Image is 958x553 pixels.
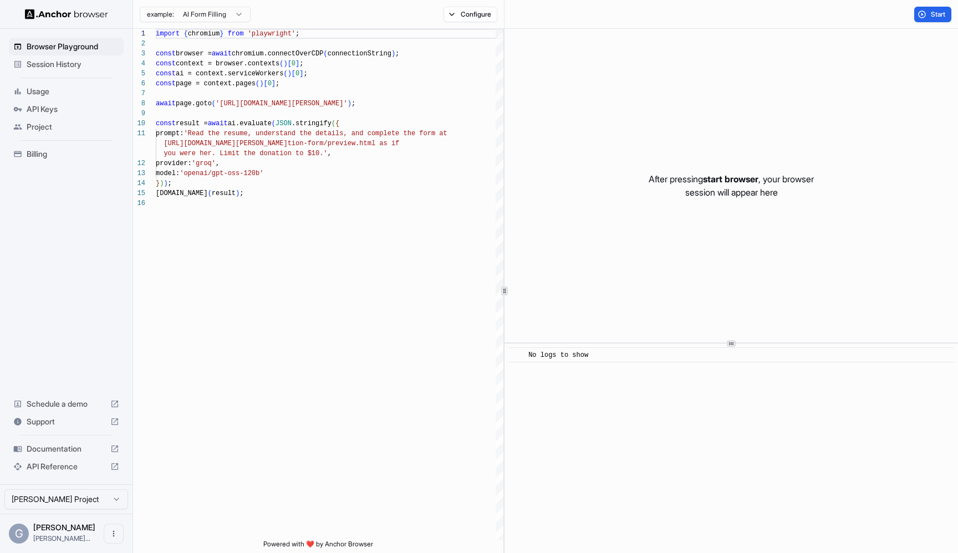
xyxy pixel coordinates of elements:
[295,70,299,78] span: 0
[188,30,220,38] span: chromium
[295,30,299,38] span: ;
[27,149,119,160] span: Billing
[33,534,90,542] span: greg@intrinsic-labs.ai
[156,170,180,177] span: model:
[931,10,946,19] span: Start
[176,60,279,68] span: context = browser.contexts
[176,80,256,88] span: page = context.pages
[180,170,263,177] span: 'openai/gpt-oss-120b'
[288,140,400,147] span: tion-form/preview.html as if
[391,50,395,58] span: )
[444,7,497,22] button: Configure
[263,540,373,553] span: Powered with ❤️ by Anchor Browser
[184,130,383,137] span: 'Read the resume, understand the details, and comp
[133,178,145,188] div: 14
[27,398,106,409] span: Schedule a demo
[299,70,303,78] span: ]
[348,100,351,107] span: )
[160,180,164,187] span: )
[156,190,208,197] span: [DOMAIN_NAME]
[192,160,216,167] span: 'groq'
[212,100,216,107] span: (
[164,140,287,147] span: [URL][DOMAIN_NAME][PERSON_NAME]
[9,145,124,163] div: Billing
[649,172,814,199] p: After pressing , your browser session will appear here
[328,50,391,58] span: connectionString
[168,180,172,187] span: ;
[9,83,124,100] div: Usage
[239,190,243,197] span: ;
[212,50,232,58] span: await
[156,120,176,127] span: const
[133,29,145,39] div: 1
[228,120,272,127] span: ai.evaluate
[27,121,119,132] span: Project
[9,38,124,55] div: Browser Playground
[133,89,145,99] div: 7
[256,80,259,88] span: (
[272,120,276,127] span: (
[9,118,124,136] div: Project
[133,158,145,168] div: 12
[133,198,145,208] div: 16
[279,60,283,68] span: (
[288,60,292,68] span: [
[9,395,124,413] div: Schedule a demo
[9,524,29,544] div: G
[27,41,119,52] span: Browser Playground
[133,119,145,129] div: 10
[351,100,355,107] span: ;
[276,80,279,88] span: ;
[208,190,212,197] span: (
[295,60,299,68] span: ]
[268,80,272,88] span: 0
[133,79,145,89] div: 6
[176,70,283,78] span: ai = context.serviceWorkers
[156,160,192,167] span: provider:
[914,7,951,22] button: Start
[133,188,145,198] div: 15
[156,70,176,78] span: const
[236,190,239,197] span: )
[184,30,187,38] span: {
[9,440,124,458] div: Documentation
[133,39,145,49] div: 2
[156,130,184,137] span: prompt:
[27,416,106,427] span: Support
[328,150,332,157] span: ,
[299,60,303,68] span: ;
[133,49,145,59] div: 3
[216,100,348,107] span: '[URL][DOMAIN_NAME][PERSON_NAME]'
[528,351,588,359] span: No logs to show
[259,80,263,88] span: )
[27,86,119,97] span: Usage
[9,100,124,118] div: API Keys
[303,70,307,78] span: ;
[216,160,220,167] span: ,
[176,50,212,58] span: browser =
[133,109,145,119] div: 9
[263,80,267,88] span: [
[133,69,145,79] div: 5
[514,350,520,361] span: ​
[292,60,295,68] span: 0
[292,70,295,78] span: [
[232,50,324,58] span: chromium.connectOverCDP
[395,50,399,58] span: ;
[27,443,106,454] span: Documentation
[33,523,95,532] span: Greg Miller
[276,120,292,127] span: JSON
[156,180,160,187] span: }
[156,50,176,58] span: const
[288,70,292,78] span: )
[703,173,758,185] span: start browser
[272,80,276,88] span: ]
[323,50,327,58] span: (
[156,60,176,68] span: const
[156,100,176,107] span: await
[292,120,332,127] span: .stringify
[208,120,228,127] span: await
[164,150,327,157] span: you were her. Limit the donation to $10.'
[25,9,108,19] img: Anchor Logo
[9,55,124,73] div: Session History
